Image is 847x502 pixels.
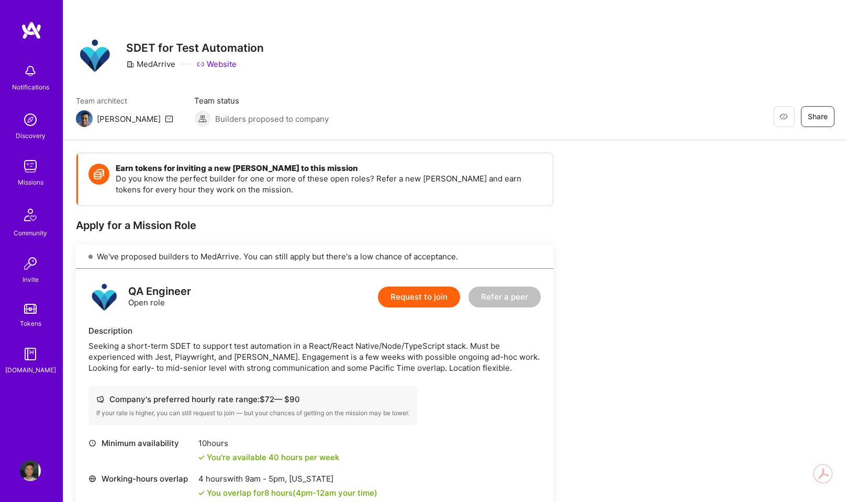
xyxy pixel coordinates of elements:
div: [PERSON_NAME] [97,113,161,124]
img: Builders proposed to company [194,110,211,127]
i: icon Check [198,454,205,461]
i: icon World [88,475,96,483]
span: 4pm - 12am [296,488,336,498]
div: Minimum availability [88,438,193,449]
div: 4 hours with [US_STATE] [198,473,377,484]
img: bell [20,61,41,82]
p: Do you know the perfect builder for one or more of these open roles? Refer a new [PERSON_NAME] an... [116,173,542,195]
div: Community [14,227,47,238]
div: Company's preferred hourly rate range: $ 72 — $ 90 [96,394,409,405]
img: guide book [20,344,41,364]
img: Team Architect [76,110,93,127]
div: Invite [23,274,39,285]
div: 10 hours [198,438,339,449]
div: QA Engineer [128,286,191,297]
div: Discovery [16,130,46,141]
div: Open role [128,286,191,308]
img: discovery [20,109,41,130]
i: icon Check [198,490,205,496]
div: Working-hours overlap [88,473,193,484]
button: Share [801,106,834,127]
div: Missions [18,177,43,188]
img: Token icon [88,164,109,185]
img: teamwork [20,156,41,177]
div: If your rate is higher, you can still request to join — but your chances of getting on the missio... [96,409,409,417]
img: tokens [24,304,37,314]
div: Tokens [20,318,41,329]
span: Share [808,111,828,122]
i: icon CompanyGray [126,60,135,69]
div: We've proposed builders to MedArrive. You can still apply but there's a low chance of acceptance. [76,245,553,269]
i: icon EyeClosed [779,112,788,121]
img: logo [88,281,120,313]
div: You overlap for 8 hours ( your time) [207,487,377,498]
img: Company Logo [76,37,114,74]
span: Team status [194,95,329,106]
div: MedArrive [126,59,175,70]
img: Invite [20,253,41,274]
img: logo [21,21,42,40]
a: User Avatar [17,460,43,481]
img: Community [18,202,43,227]
button: Request to join [378,287,460,307]
button: Refer a peer [469,287,541,307]
div: Apply for a Mission Role [76,219,553,232]
span: 9am - 5pm , [243,474,289,484]
h4: Earn tokens for inviting a new [PERSON_NAME] to this mission [116,164,542,173]
div: You're available 40 hours per week [198,452,339,463]
img: User Avatar [20,460,41,481]
i: icon Mail [165,115,173,123]
div: Description [88,325,541,336]
div: [DOMAIN_NAME] [5,364,56,375]
h3: SDET for Test Automation [126,41,264,54]
i: icon Cash [96,395,104,403]
span: Team architect [76,95,173,106]
a: Website [196,59,237,70]
div: Seeking a short-term SDET to support test automation in a React/React Native/Node/TypeScript stac... [88,340,541,373]
i: icon Clock [88,439,96,447]
span: Builders proposed to company [215,113,329,124]
div: Notifications [12,82,49,93]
